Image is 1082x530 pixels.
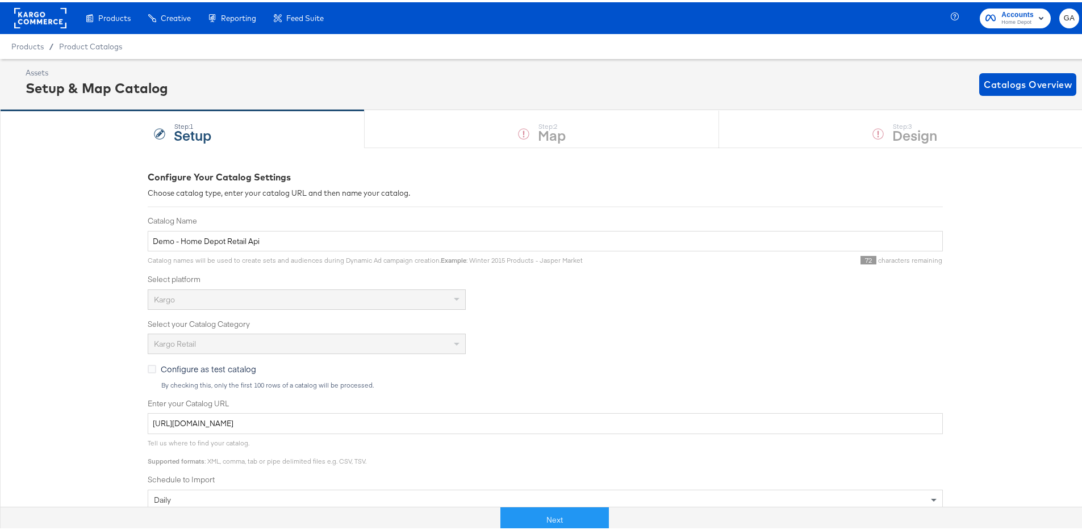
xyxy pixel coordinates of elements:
[148,317,943,327] label: Select your Catalog Category
[441,254,466,262] strong: Example
[11,40,44,49] span: Products
[148,396,943,407] label: Enter your Catalog URL
[161,379,943,387] div: By checking this, only the first 100 rows of a catalog will be processed.
[148,169,943,182] div: Configure Your Catalog Settings
[98,11,131,20] span: Products
[1064,10,1075,23] span: GA
[26,65,168,76] div: Assets
[44,40,59,49] span: /
[148,436,366,463] span: Tell us where to find your catalog. : XML, comma, tab or pipe delimited files e.g. CSV, TSV.
[154,292,175,302] span: Kargo
[1059,6,1079,26] button: GA
[154,493,171,503] span: daily
[980,6,1051,26] button: AccountsHome Depot
[148,186,943,196] div: Choose catalog type, enter your catalog URL and then name your catalog.
[174,120,211,128] div: Step: 1
[148,455,204,463] strong: Supported formats
[1001,7,1034,19] span: Accounts
[148,472,943,483] label: Schedule to Import
[174,123,211,142] strong: Setup
[148,411,943,432] input: Enter Catalog URL, e.g. http://www.example.com/products.xml
[286,11,324,20] span: Feed Suite
[161,361,256,372] span: Configure as test catalog
[148,213,943,224] label: Catalog Name
[161,11,191,20] span: Creative
[26,76,168,95] div: Setup & Map Catalog
[221,11,256,20] span: Reporting
[583,254,943,263] div: characters remaining
[154,336,196,347] span: Kargo Retail
[59,40,122,49] a: Product Catalogs
[148,229,943,250] input: Name your catalog e.g. My Dynamic Product Catalog
[1001,16,1034,25] span: Home Depot
[148,272,943,283] label: Select platform
[860,254,876,262] span: 72
[984,74,1072,90] span: Catalogs Overview
[979,71,1076,94] button: Catalogs Overview
[148,254,583,262] span: Catalog names will be used to create sets and audiences during Dynamic Ad campaign creation. : Wi...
